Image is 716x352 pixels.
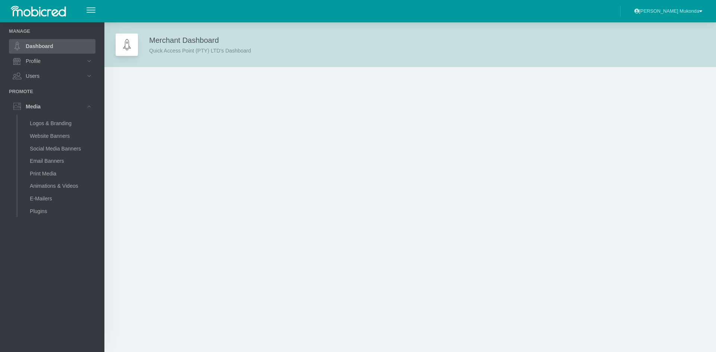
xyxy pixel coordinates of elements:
[9,54,95,68] a: Profile
[21,155,95,167] a: Email Banners
[629,5,707,17] button: [PERSON_NAME] Mukonda
[9,69,95,83] a: Users
[9,4,67,19] img: logo-mobicred-white.png
[21,117,95,129] a: Logos & Branding
[9,28,95,35] li: Manage
[21,130,95,142] a: Website Banners
[21,193,95,204] a: E-Mailers
[21,168,95,180] a: Print Media
[21,180,95,192] a: Animations & Videos
[9,39,95,53] a: Dashboard
[149,35,251,55] div: Merchant Dashboard
[9,88,95,95] li: Promote
[21,205,95,217] a: Plugins
[149,46,251,55] div: Quick Access Point (PTY) LTD's Dashboard
[21,143,95,155] a: Social Media Banners
[9,99,95,114] a: Media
